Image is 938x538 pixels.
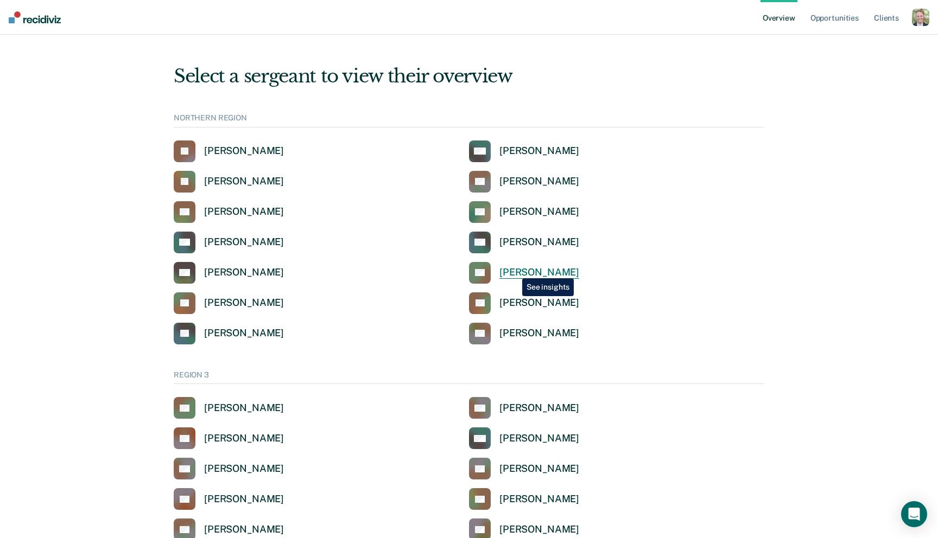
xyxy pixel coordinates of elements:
div: [PERSON_NAME] [499,266,579,279]
div: [PERSON_NAME] [204,175,284,188]
div: [PERSON_NAME] [204,402,284,414]
a: [PERSON_NAME] [174,292,284,314]
a: [PERSON_NAME] [469,140,579,162]
div: [PERSON_NAME] [204,236,284,248]
a: [PERSON_NAME] [469,262,579,284]
div: [PERSON_NAME] [499,523,579,536]
div: REGION 3 [174,370,764,385]
div: Open Intercom Messenger [901,501,927,527]
div: [PERSON_NAME] [499,493,579,505]
a: [PERSON_NAME] [174,427,284,449]
a: [PERSON_NAME] [174,488,284,510]
div: Select a sergeant to view their overview [174,65,764,87]
a: [PERSON_NAME] [174,201,284,223]
div: [PERSON_NAME] [204,432,284,445]
a: [PERSON_NAME] [469,323,579,344]
a: [PERSON_NAME] [469,201,579,223]
a: [PERSON_NAME] [174,262,284,284]
div: NORTHERN REGION [174,113,764,127]
div: [PERSON_NAME] [204,145,284,157]
div: [PERSON_NAME] [204,463,284,475]
div: [PERSON_NAME] [499,236,579,248]
div: [PERSON_NAME] [499,145,579,157]
div: [PERSON_NAME] [204,206,284,218]
div: [PERSON_NAME] [499,297,579,309]
a: [PERSON_NAME] [174,140,284,162]
div: [PERSON_NAME] [499,327,579,340]
div: [PERSON_NAME] [499,206,579,218]
a: [PERSON_NAME] [469,397,579,419]
div: [PERSON_NAME] [204,266,284,279]
a: [PERSON_NAME] [174,232,284,253]
div: [PERSON_NAME] [499,432,579,445]
a: [PERSON_NAME] [174,458,284,479]
a: [PERSON_NAME] [469,232,579,253]
a: [PERSON_NAME] [469,458,579,479]
a: [PERSON_NAME] [174,171,284,193]
a: [PERSON_NAME] [174,323,284,344]
div: [PERSON_NAME] [204,493,284,505]
a: [PERSON_NAME] [469,488,579,510]
img: Recidiviz [9,11,61,23]
div: [PERSON_NAME] [204,523,284,536]
a: [PERSON_NAME] [469,171,579,193]
div: [PERSON_NAME] [499,175,579,188]
div: [PERSON_NAME] [204,327,284,340]
a: [PERSON_NAME] [174,397,284,419]
div: [PERSON_NAME] [499,463,579,475]
div: [PERSON_NAME] [499,402,579,414]
div: [PERSON_NAME] [204,297,284,309]
a: [PERSON_NAME] [469,292,579,314]
a: [PERSON_NAME] [469,427,579,449]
